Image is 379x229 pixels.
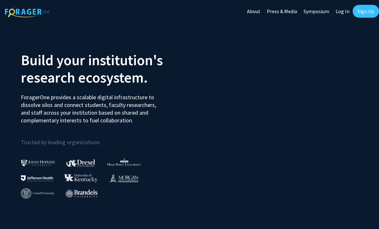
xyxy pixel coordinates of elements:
img: High Point University [107,158,141,166]
p: ForagerOne provides a scalable digital infrastructure to dissolve silos and connect students, fac... [21,89,165,124]
img: Drexel University [66,159,95,167]
img: Brandeis University [66,189,98,198]
h2: Build your institution's research ecosystem. [21,51,185,86]
img: University of Kentucky [64,174,98,182]
img: ForagerOne Logo [5,6,50,17]
p: Trusted by leading organizations [21,129,185,147]
img: Cornell University [21,188,54,199]
img: Thomas Jefferson University [21,175,53,181]
a: Sign Up [353,5,379,18]
img: Morgan State University [109,174,138,182]
img: Johns Hopkins University [21,160,55,166]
